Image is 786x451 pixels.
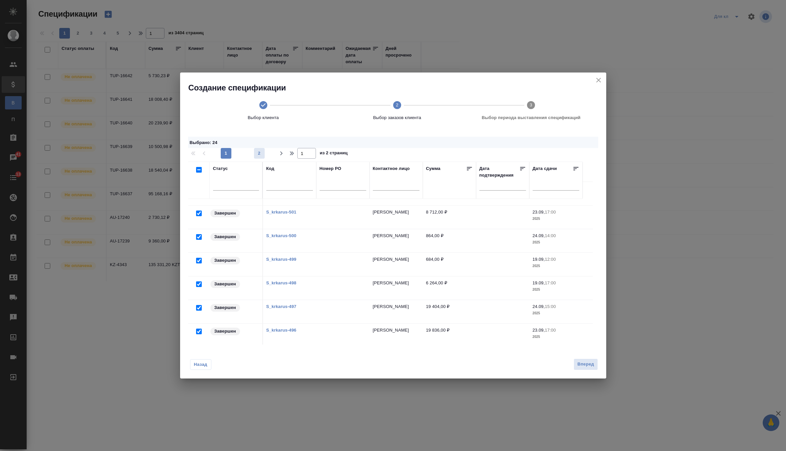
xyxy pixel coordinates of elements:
[423,229,476,252] td: 864,00 ₽
[545,257,556,262] p: 12:00
[214,233,236,240] p: Завершен
[213,165,228,172] div: Статус
[533,286,579,293] p: 2025
[533,233,545,238] p: 24.09,
[254,148,265,159] button: 2
[266,165,274,172] div: Код
[396,102,398,107] text: 2
[467,114,595,121] span: Выбор периода выставления спецификаций
[594,75,604,85] button: close
[423,300,476,323] td: 19 404,00 ₽
[266,257,297,262] a: S_krkarus-499
[266,328,297,333] a: S_krkarus-496
[266,280,297,285] a: S_krkarus-498
[199,114,328,121] span: Выбор клиента
[533,239,579,246] p: 2025
[254,150,265,157] span: 2
[370,253,423,276] td: [PERSON_NAME]
[370,276,423,300] td: [PERSON_NAME]
[533,334,579,340] p: 2025
[533,257,545,262] p: 19.09,
[370,229,423,252] td: [PERSON_NAME]
[188,82,606,93] h2: Создание спецификации
[190,359,211,370] button: Назад
[266,304,297,309] a: S_krkarus-497
[194,361,208,368] span: Назад
[533,280,545,285] p: 19.09,
[533,328,545,333] p: 23.09,
[545,210,556,215] p: 17:00
[370,206,423,229] td: [PERSON_NAME]
[533,310,579,317] p: 2025
[373,165,410,172] div: Контактное лицо
[426,165,440,174] div: Сумма
[214,281,236,287] p: Завершен
[545,328,556,333] p: 17:00
[214,304,236,311] p: Завершен
[545,233,556,238] p: 14:00
[266,233,297,238] a: S_krkarus-500
[545,280,556,285] p: 17:00
[577,361,594,368] span: Вперед
[423,324,476,347] td: 19 836,00 ₽
[423,253,476,276] td: 684,00 ₽
[533,263,579,269] p: 2025
[370,300,423,323] td: [PERSON_NAME]
[533,216,579,222] p: 2025
[190,140,217,145] span: Выбрано : 24
[479,165,519,179] div: Дата подтверждения
[574,359,598,370] button: Вперед
[533,304,545,309] p: 24.09,
[333,114,461,121] span: Выбор заказов клиента
[533,165,557,174] div: Дата сдачи
[214,257,236,264] p: Завершен
[370,324,423,347] td: [PERSON_NAME]
[533,210,545,215] p: 23.09,
[266,210,297,215] a: S_krkarus-501
[320,149,348,159] span: из 2 страниц
[214,210,236,217] p: Завершен
[214,328,236,335] p: Завершен
[423,276,476,300] td: 6 264,00 ₽
[530,102,532,107] text: 3
[423,206,476,229] td: 8 712,00 ₽
[545,304,556,309] p: 15:00
[320,165,341,172] div: Номер PO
